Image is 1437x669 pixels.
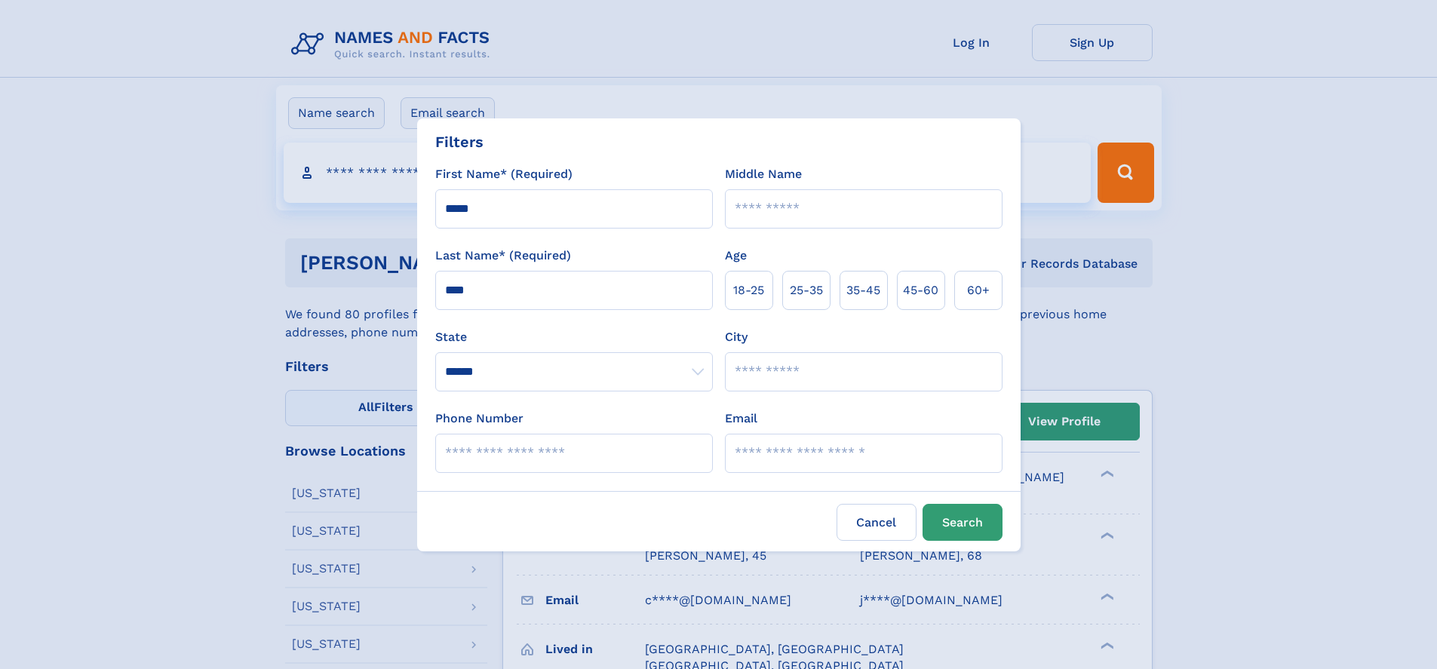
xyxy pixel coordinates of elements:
[435,328,713,346] label: State
[435,247,571,265] label: Last Name* (Required)
[725,328,748,346] label: City
[903,281,938,299] span: 45‑60
[725,165,802,183] label: Middle Name
[725,410,757,428] label: Email
[435,165,573,183] label: First Name* (Required)
[435,130,484,153] div: Filters
[967,281,990,299] span: 60+
[846,281,880,299] span: 35‑45
[837,504,917,541] label: Cancel
[923,504,1003,541] button: Search
[435,410,524,428] label: Phone Number
[790,281,823,299] span: 25‑35
[733,281,764,299] span: 18‑25
[725,247,747,265] label: Age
